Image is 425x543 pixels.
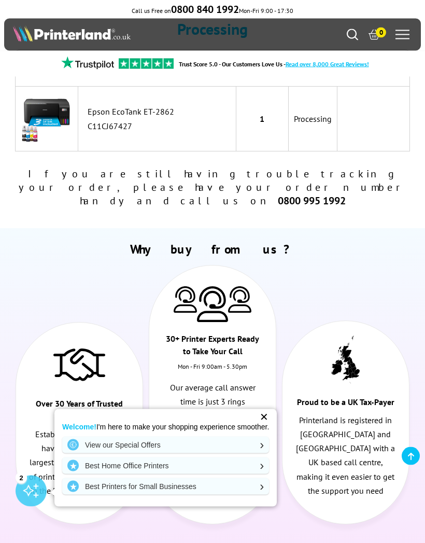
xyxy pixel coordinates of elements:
img: UK tax payer [331,336,360,384]
p: I'm here to make your shopping experience smoother. [62,422,269,431]
img: Printer Experts [197,287,228,323]
img: Printerland Logo [13,25,131,42]
div: Epson EcoTank ET-2862 [88,107,231,117]
h2: Why buy from us? [13,242,413,258]
img: trustpilot rating [56,57,119,69]
img: Printer Experts [174,287,197,313]
div: Over 30 Years of Trusted Service [29,398,130,428]
div: 30+ Printer Experts Ready to Take Your Call [162,333,263,363]
div: Proud to be a UK Tax-Payer [295,396,396,414]
img: Trusted Service [53,344,105,385]
div: ✕ [257,410,271,424]
a: 0 [369,29,380,40]
strong: Welcome! [62,423,96,431]
img: trustpilot rating [119,59,174,69]
span: 0 [376,27,386,38]
td: 1 [236,87,289,152]
td: Processing [289,87,337,152]
div: Mon - Fri 9:00am - 5.30pm [149,363,276,381]
a: Best Home Office Printers [62,457,269,474]
div: C11CJ67427 [88,121,231,132]
b: 0800 995 1992 [278,194,346,208]
a: 0800 840 1992 [171,7,239,15]
div: If you are still having trouble tracking your order, please have your order number handy and call... [15,168,409,208]
b: 0800 840 1992 [171,3,239,16]
a: View our Special Offers [62,437,269,453]
a: Printerland Logo [13,25,212,44]
a: Search [347,29,358,40]
img: Printer Experts [228,287,251,313]
p: Our average call answer time is just 3 rings [162,381,263,409]
p: Established in [DATE] we have grown to be the largest independent reseller of printers and consum... [29,428,130,498]
a: Best Printers for Small Businesses [62,478,269,495]
img: Epson EcoTank ET-2862 [21,92,73,144]
div: 2 [16,472,27,483]
span: Read over 8,000 Great Reviews! [286,60,369,68]
p: Printerland is registered in [GEOGRAPHIC_DATA] and [GEOGRAPHIC_DATA] with a UK based call centre,... [295,414,396,498]
a: Trust Score 5.0 - Our Customers Love Us -Read over 8,000 Great Reviews! [179,60,369,68]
